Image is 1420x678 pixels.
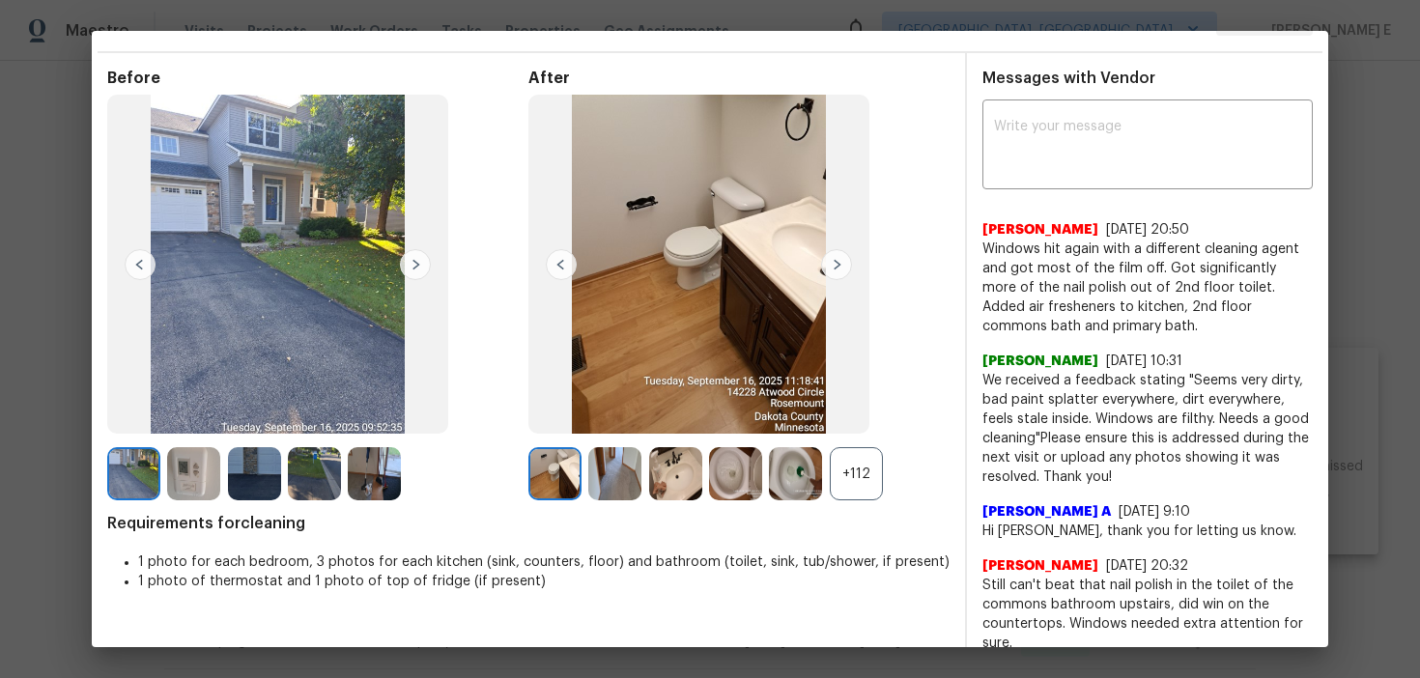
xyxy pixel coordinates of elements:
span: [DATE] 9:10 [1119,505,1190,519]
img: right-chevron-button-url [400,249,431,280]
img: right-chevron-button-url [821,249,852,280]
span: Windows hit again with a different cleaning agent and got most of the film off. Got significantly... [982,240,1313,336]
img: left-chevron-button-url [546,249,577,280]
span: [PERSON_NAME] [982,220,1098,240]
span: Still can't beat that nail polish in the toilet of the commons bathroom upstairs, did win on the ... [982,576,1313,653]
span: [DATE] 20:32 [1106,559,1188,573]
span: [DATE] 20:50 [1106,223,1189,237]
span: Requirements for cleaning [107,514,950,533]
li: 1 photo of thermostat and 1 photo of top of fridge (if present) [138,572,950,591]
span: [DATE] 10:31 [1106,354,1182,368]
span: After [528,69,950,88]
img: left-chevron-button-url [125,249,156,280]
span: Messages with Vendor [982,71,1155,86]
span: Before [107,69,528,88]
div: +112 [830,447,883,500]
span: [PERSON_NAME] [982,556,1098,576]
span: [PERSON_NAME] A [982,502,1111,522]
span: We received a feedback stating "Seems very dirty, bad paint splatter everywhere, dirt everywhere,... [982,371,1313,487]
span: Hi [PERSON_NAME], thank you for letting us know. [982,522,1313,541]
li: 1 photo for each bedroom, 3 photos for each kitchen (sink, counters, floor) and bathroom (toilet,... [138,552,950,572]
span: [PERSON_NAME] [982,352,1098,371]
